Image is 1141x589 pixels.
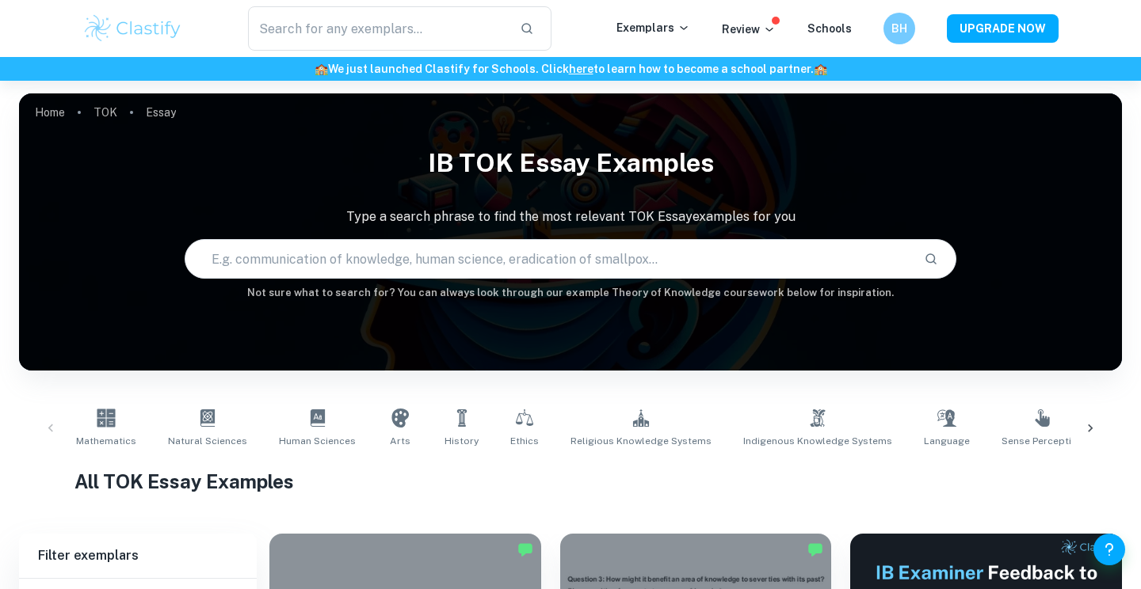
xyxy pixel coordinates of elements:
span: Indigenous Knowledge Systems [743,434,892,448]
a: TOK [93,101,117,123]
button: BH [883,13,915,44]
span: 🏫 [814,63,827,75]
span: Arts [390,434,410,448]
a: Schools [807,22,852,35]
input: Search for any exemplars... [248,6,507,51]
span: 🏫 [315,63,328,75]
h6: Not sure what to search for? You can always look through our example Theory of Knowledge coursewo... [19,285,1122,301]
span: Sense Perception [1002,434,1083,448]
span: Language [924,434,970,448]
span: Mathematics [76,434,136,448]
a: here [569,63,593,75]
span: Natural Sciences [168,434,247,448]
img: Marked [517,541,533,557]
span: Ethics [510,434,539,448]
h1: IB TOK Essay examples [19,138,1122,188]
button: UPGRADE NOW [947,14,1059,43]
h6: Filter exemplars [19,534,257,578]
a: Home [35,101,65,123]
h6: We just launched Clastify for Schools. Click to learn how to become a school partner. [3,60,1138,78]
h6: BH [891,20,909,37]
p: Exemplars [616,19,690,36]
span: Religious Knowledge Systems [570,434,712,448]
p: Review [722,21,776,38]
p: Essay [146,104,176,121]
span: Human Sciences [279,434,356,448]
h1: All TOK Essay Examples [74,467,1067,496]
img: Clastify logo [82,13,183,44]
img: Marked [807,541,823,557]
input: E.g. communication of knowledge, human science, eradication of smallpox... [185,237,911,281]
button: Search [918,245,944,272]
span: History [445,434,479,448]
button: Help and Feedback [1093,534,1125,565]
p: Type a search phrase to find the most relevant TOK Essay examples for you [19,207,1122,226]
